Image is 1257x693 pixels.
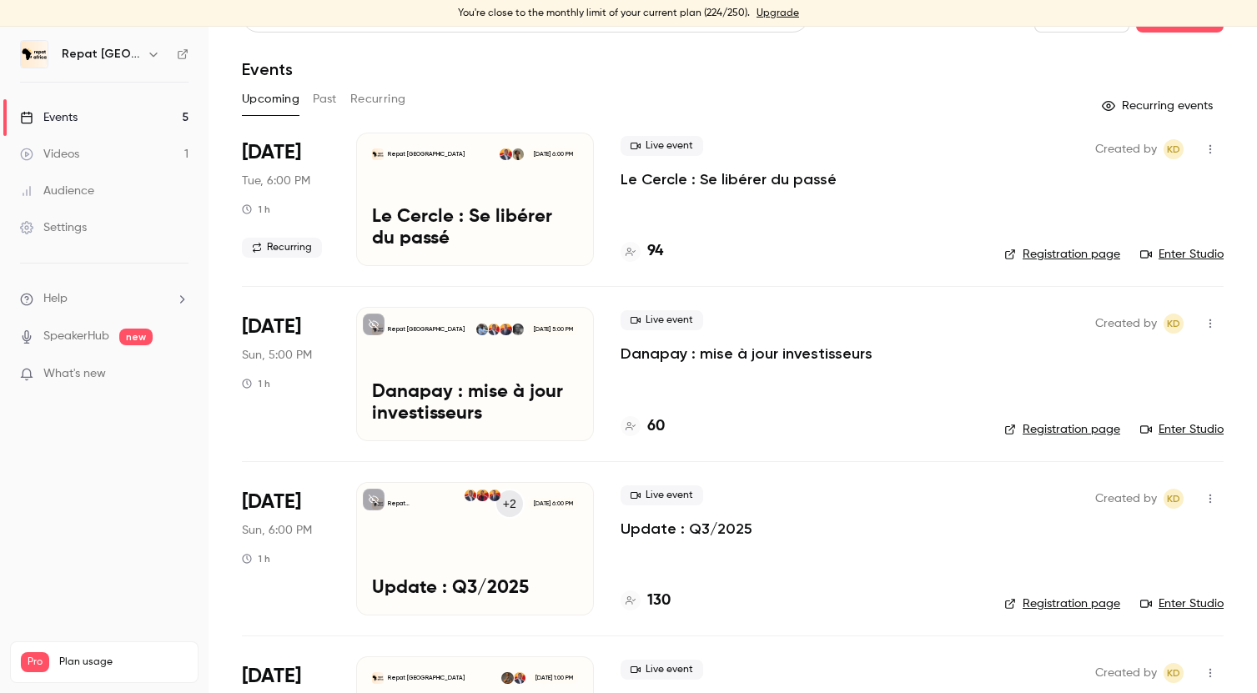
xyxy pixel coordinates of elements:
[242,59,293,79] h1: Events
[1094,93,1224,119] button: Recurring events
[242,482,329,615] div: Sep 28 Sun, 8:00 PM (Europe/Brussels)
[21,41,48,68] img: Repat Africa
[1167,663,1180,683] span: KD
[313,86,337,113] button: Past
[528,498,577,510] span: [DATE] 6:00 PM
[530,672,577,684] span: [DATE] 1:00 PM
[647,240,663,263] h4: 94
[43,290,68,308] span: Help
[388,500,464,508] p: Repat [GEOGRAPHIC_DATA]
[20,146,79,163] div: Videos
[242,133,329,266] div: Sep 23 Tue, 8:00 PM (Europe/Paris)
[621,485,703,505] span: Live event
[1140,595,1224,612] a: Enter Studio
[1095,663,1157,683] span: Created by
[1004,246,1120,263] a: Registration page
[242,307,329,440] div: Sep 28 Sun, 7:00 PM (Europe/Paris)
[528,324,577,335] span: [DATE] 5:00 PM
[488,324,500,335] img: Kara Diaby
[388,674,465,682] p: Repat [GEOGRAPHIC_DATA]
[372,672,384,684] img: Le Cercle : Reprendre la main sur sa carrière
[621,310,703,330] span: Live event
[242,552,270,565] div: 1 h
[1140,246,1224,263] a: Enter Studio
[1004,595,1120,612] a: Registration page
[20,290,189,308] li: help-dropdown-opener
[372,207,578,250] p: Le Cercle : Se libérer du passé
[500,324,511,335] img: Mounir Telkass
[372,382,578,425] p: Danapay : mise à jour investisseurs
[168,367,189,382] iframe: Noticeable Trigger
[1140,421,1224,438] a: Enter Studio
[621,169,837,189] a: Le Cercle : Se libérer du passé
[356,307,594,440] a: Danapay : mise à jour investisseursRepat [GEOGRAPHIC_DATA]Moussa DembeleMounir TelkassKara DiabyD...
[21,652,49,672] span: Pro
[43,328,109,345] a: SpeakerHub
[1167,489,1180,509] span: KD
[621,344,872,364] a: Danapay : mise à jour investisseurs
[1164,663,1184,683] span: Kara Diaby
[1095,139,1157,159] span: Created by
[242,86,299,113] button: Upcoming
[1167,139,1180,159] span: KD
[621,415,665,438] a: 60
[242,489,301,515] span: [DATE]
[356,133,594,266] a: Le Cercle : Se libérer du passéRepat [GEOGRAPHIC_DATA]Oumou DiarissoKara Diaby[DATE] 6:00 PMLe Ce...
[242,173,310,189] span: Tue, 6:00 PM
[621,136,703,156] span: Live event
[1164,314,1184,334] span: Kara Diaby
[501,672,513,684] img: Hannah Dehauteur
[350,86,406,113] button: Recurring
[372,578,578,600] p: Update : Q3/2025
[388,150,465,158] p: Repat [GEOGRAPHIC_DATA]
[621,519,752,539] a: Update : Q3/2025
[242,314,301,340] span: [DATE]
[512,148,524,160] img: Oumou Diarisso
[59,655,188,669] span: Plan usage
[647,415,665,438] h4: 60
[465,490,476,501] img: Kara Diaby
[388,325,465,334] p: Repat [GEOGRAPHIC_DATA]
[757,7,799,20] a: Upgrade
[647,590,671,612] h4: 130
[20,183,94,199] div: Audience
[242,139,301,166] span: [DATE]
[356,482,594,615] a: Update : Q3/2025Repat [GEOGRAPHIC_DATA]+2Mounir TelkassFatoumata DiaKara Diaby[DATE] 6:00 PMUpdat...
[528,148,577,160] span: [DATE] 6:00 PM
[1004,421,1120,438] a: Registration page
[62,46,140,63] h6: Repat [GEOGRAPHIC_DATA]
[621,240,663,263] a: 94
[242,522,312,539] span: Sun, 6:00 PM
[1167,314,1180,334] span: KD
[512,324,524,335] img: Moussa Dembele
[1164,139,1184,159] span: Kara Diaby
[20,219,87,236] div: Settings
[242,663,301,690] span: [DATE]
[20,109,78,126] div: Events
[1164,489,1184,509] span: Kara Diaby
[621,590,671,612] a: 130
[1095,314,1157,334] span: Created by
[476,490,488,501] img: Fatoumata Dia
[495,489,525,519] div: +2
[242,203,270,216] div: 1 h
[489,490,500,501] img: Mounir Telkass
[242,377,270,390] div: 1 h
[119,329,153,345] span: new
[500,148,511,160] img: Kara Diaby
[476,324,488,335] img: Demba Dembele
[372,148,384,160] img: Le Cercle : Se libérer du passé
[242,347,312,364] span: Sun, 5:00 PM
[1095,489,1157,509] span: Created by
[242,238,322,258] span: Recurring
[43,365,106,383] span: What's new
[621,660,703,680] span: Live event
[514,672,525,684] img: Kara Diaby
